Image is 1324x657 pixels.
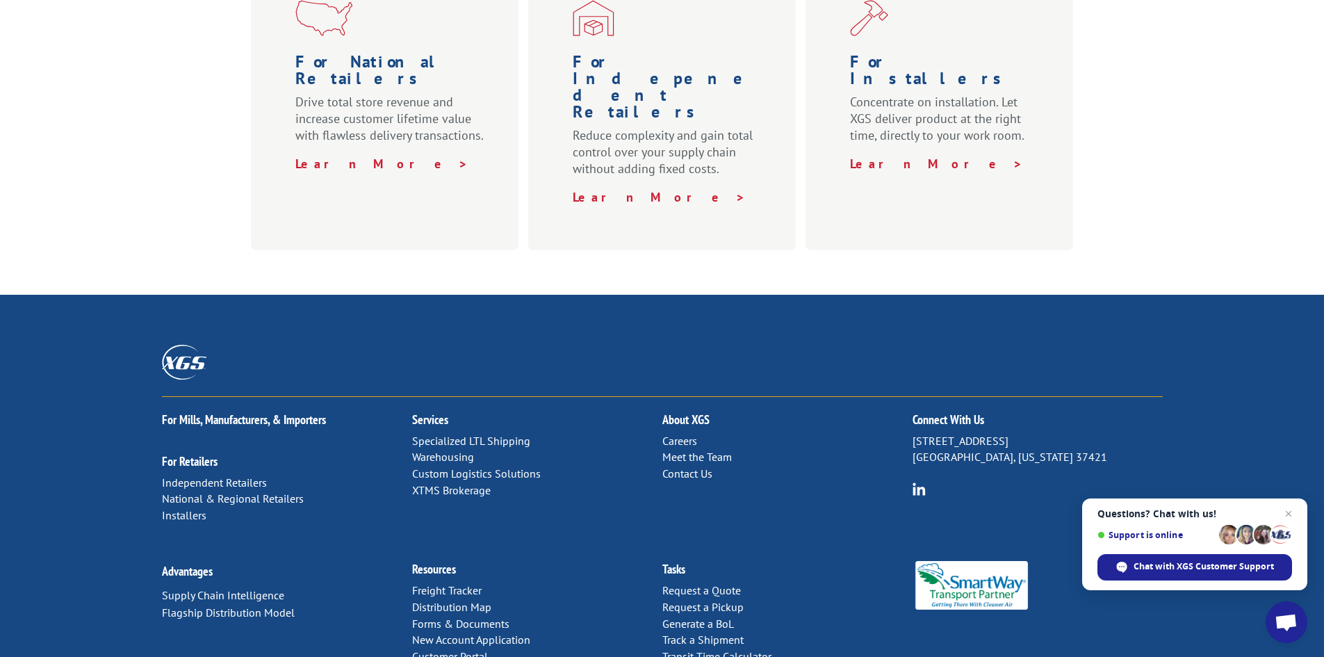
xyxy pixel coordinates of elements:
a: Open chat [1266,601,1307,643]
p: Reduce complexity and gain total control over your supply chain without adding fixed costs. [573,127,757,189]
a: New Account Application [412,633,530,647]
h2: Connect With Us [913,414,1163,433]
h1: For Indepenedent Retailers [573,54,757,127]
a: Request a Quote [662,583,741,597]
img: Smartway_Logo [913,561,1031,610]
a: Track a Shipment [662,633,744,647]
h1: For Installers [850,54,1034,94]
a: XTMS Brokerage [412,483,491,497]
a: Contact Us [662,467,712,480]
a: For Mills, Manufacturers, & Importers [162,412,326,428]
a: Distribution Map [412,600,491,614]
a: Advantages [162,563,213,579]
a: Services [412,412,448,428]
a: Careers [662,434,697,448]
img: group-6 [913,482,926,496]
a: Flagship Distribution Model [162,606,295,619]
a: Freight Tracker [412,583,482,597]
span: Chat with XGS Customer Support [1134,560,1274,573]
a: Installers [162,508,206,522]
a: Supply Chain Intelligence [162,588,284,602]
a: Custom Logistics Solutions [412,467,541,480]
p: Drive total store revenue and increase customer lifetime value with flawless delivery transactions. [295,94,491,156]
a: Resources [412,561,456,577]
h2: Tasks [662,563,913,583]
a: Request a Pickup [662,600,744,614]
a: Learn More > [295,156,468,172]
p: Concentrate on installation. Let XGS deliver product at the right time, directly to your work room. [850,94,1034,156]
span: Chat with XGS Customer Support [1097,554,1292,581]
img: XGS_Logos_ALL_2024_All_White [162,345,206,379]
a: Warehousing [412,450,474,464]
a: Forms & Documents [412,617,509,631]
a: Meet the Team [662,450,732,464]
a: Learn More > [850,156,1023,172]
span: Support is online [1097,530,1214,540]
h1: For National Retailers [295,54,491,94]
a: Independent Retailers [162,476,267,489]
a: Specialized LTL Shipping [412,434,530,448]
a: Learn More > [573,189,746,205]
p: [STREET_ADDRESS] [GEOGRAPHIC_DATA], [US_STATE] 37421 [913,433,1163,467]
a: For Retailers [162,453,218,469]
span: Questions? Chat with us! [1097,508,1292,519]
a: Generate a BoL [662,617,734,631]
a: About XGS [662,412,710,428]
a: National & Regional Retailers [162,492,304,505]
